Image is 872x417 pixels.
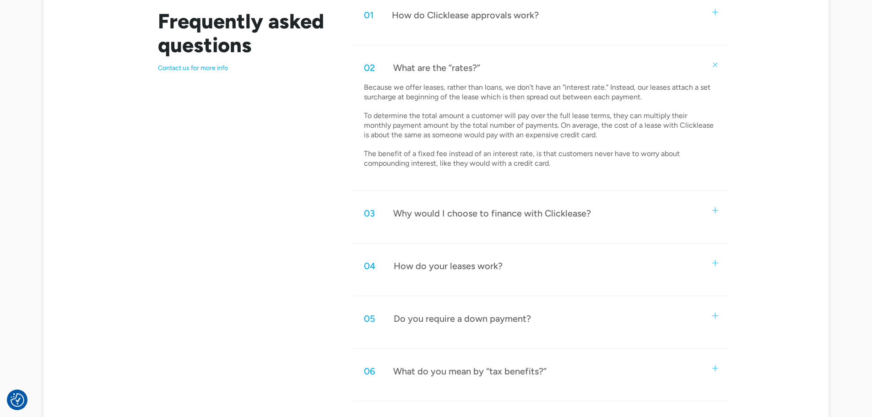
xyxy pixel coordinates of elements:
div: 02 [364,62,375,74]
img: small plus [712,207,718,213]
img: small plus [712,9,718,15]
div: 01 [364,9,374,21]
div: Why would I choose to finance with Clicklease? [393,207,591,219]
img: Revisit consent button [11,393,24,407]
img: small plus [712,260,718,266]
img: small plus [712,365,718,371]
div: How do Clicklease approvals work? [392,9,539,21]
img: small plus [712,313,718,319]
img: small plus [711,60,719,69]
h2: Frequently asked questions [158,9,331,57]
div: Do you require a down payment? [394,313,531,325]
div: What are the “rates?” [393,62,480,74]
div: What do you mean by “tax benefits?” [393,365,547,377]
p: Contact us for more info [158,64,331,72]
button: Consent Preferences [11,393,24,407]
p: Because we offer leases, rather than loans, we don’t have an “interest rate.” Instead, our leases... [364,83,715,168]
div: How do your leases work? [394,260,503,272]
div: 05 [364,313,375,325]
div: 03 [364,207,375,219]
div: 06 [364,365,375,377]
div: 04 [364,260,375,272]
